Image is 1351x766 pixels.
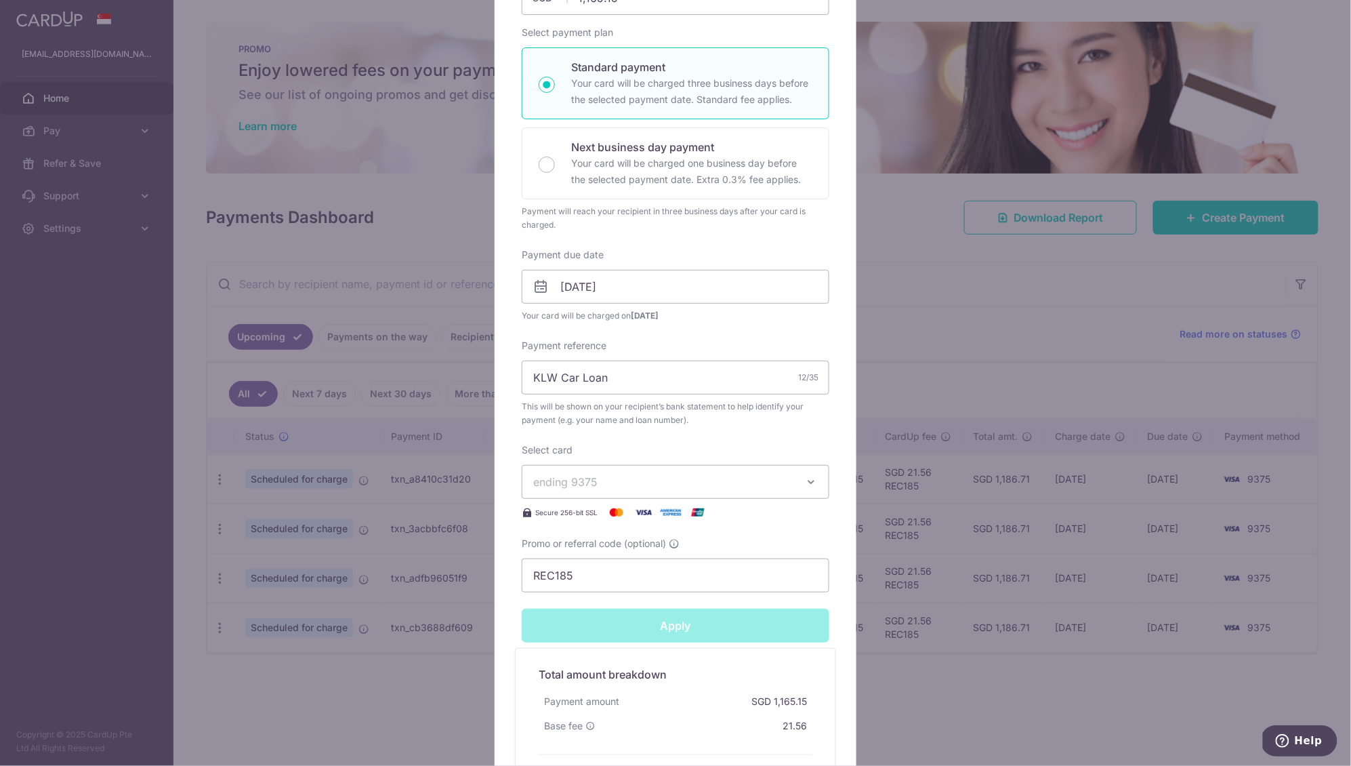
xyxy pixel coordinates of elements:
[571,75,812,108] p: Your card will be charged three business days before the selected payment date. Standard fee appl...
[522,270,829,304] input: DD / MM / YYYY
[798,371,818,384] div: 12/35
[1263,725,1337,759] iframe: Opens a widget where you can find more information
[522,26,613,39] label: Select payment plan
[522,339,606,352] label: Payment reference
[522,309,829,323] span: Your card will be charged on
[657,504,684,521] img: American Express
[746,689,812,714] div: SGD 1,165.15
[777,714,812,738] div: 21.56
[684,504,711,521] img: UnionPay
[522,443,573,457] label: Select card
[571,59,812,75] p: Standard payment
[571,155,812,188] p: Your card will be charged one business day before the selected payment date. Extra 0.3% fee applies.
[522,537,666,550] span: Promo or referral code (optional)
[522,465,829,499] button: ending 9375
[522,205,829,232] div: Payment will reach your recipient in three business days after your card is charged.
[535,507,598,518] span: Secure 256-bit SSL
[533,475,598,489] span: ending 9375
[631,310,659,321] span: [DATE]
[539,689,625,714] div: Payment amount
[522,400,829,427] span: This will be shown on your recipient’s bank statement to help identify your payment (e.g. your na...
[522,248,604,262] label: Payment due date
[630,504,657,521] img: Visa
[544,719,583,733] span: Base fee
[571,139,812,155] p: Next business day payment
[603,504,630,521] img: Mastercard
[539,666,812,683] h5: Total amount breakdown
